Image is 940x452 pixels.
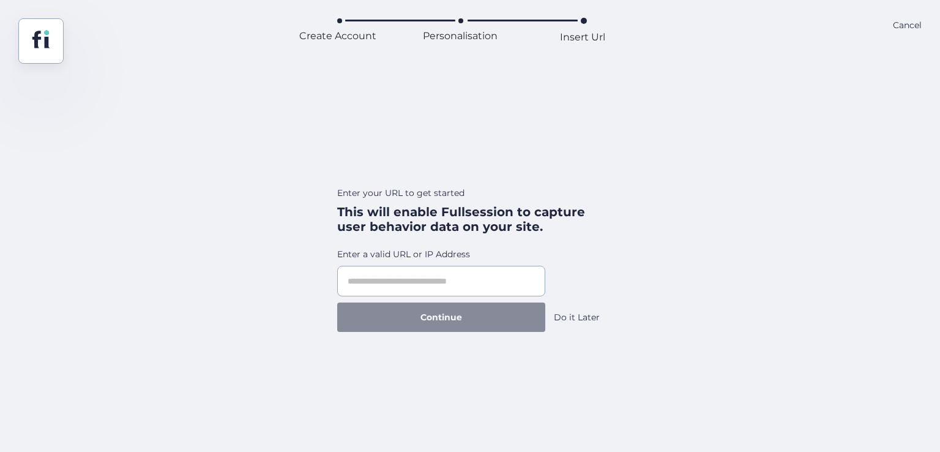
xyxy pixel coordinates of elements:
div: Cancel [893,18,922,64]
div: Create Account [299,28,376,43]
div: Do it Later [554,311,600,324]
button: Continue [337,303,545,332]
div: Enter a valid URL or IP Address [337,247,545,261]
div: Personalisation [423,28,498,43]
div: This will enable Fullsession to capture user behavior data on your site. [337,205,603,234]
div: Enter your URL to get started [337,186,603,200]
div: Insert Url [560,29,605,45]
